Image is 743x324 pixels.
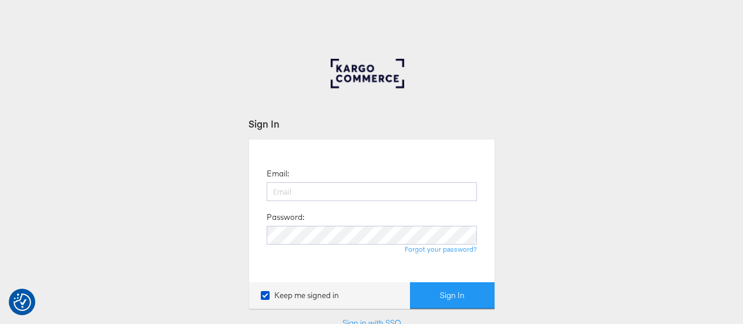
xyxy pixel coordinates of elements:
button: Consent Preferences [14,293,31,311]
label: Email: [267,168,289,179]
label: Password: [267,212,304,223]
input: Email [267,182,477,201]
a: Forgot your password? [405,245,477,253]
label: Keep me signed in [261,290,339,301]
img: Revisit consent button [14,293,31,311]
div: Sign In [248,117,495,131]
button: Sign In [410,282,495,309]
